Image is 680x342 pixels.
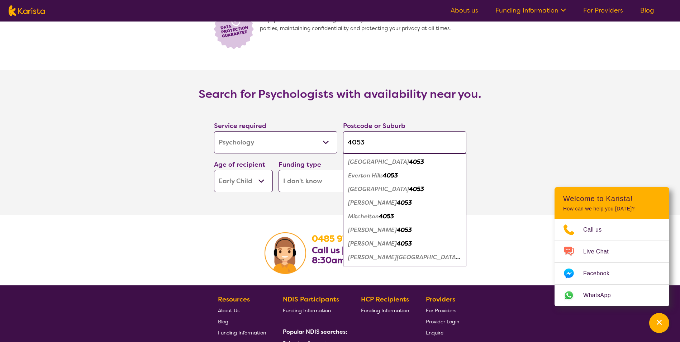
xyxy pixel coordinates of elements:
[283,307,331,314] span: Funding Information
[409,185,424,193] em: 4053
[218,329,266,336] span: Funding Information
[347,169,463,182] div: Everton Hills 4053
[199,87,481,100] h3: Search for Psychologists with availability near you.
[214,160,265,169] label: Age of recipient
[279,160,321,169] label: Funding type
[312,244,412,256] b: Call us [DATE] to [DATE]
[348,185,409,193] em: [GEOGRAPHIC_DATA]
[218,307,239,314] span: About Us
[283,328,347,336] b: Popular NDIS searches:
[260,7,469,50] span: We prioritise data security with end-to-end encryption, ensuring your information stays private a...
[218,316,266,327] a: Blog
[348,226,397,234] em: [PERSON_NAME]
[583,246,617,257] span: Live Chat
[348,172,383,179] em: Everton Hills
[347,237,463,251] div: Stafford Dc 4053
[347,251,463,264] div: Stafford Heights 4053
[426,295,455,304] b: Providers
[361,307,409,314] span: Funding Information
[426,329,443,336] span: Enquire
[283,295,339,304] b: NDIS Participants
[426,327,459,338] a: Enquire
[348,253,460,261] em: [PERSON_NAME][GEOGRAPHIC_DATA]
[563,194,661,203] h2: Welcome to Karista!
[583,268,618,279] span: Facebook
[348,240,397,247] em: [PERSON_NAME]
[218,318,228,325] span: Blog
[218,305,266,316] a: About Us
[312,255,415,266] b: 8:30am to 6:30pm AEST
[563,206,661,212] p: How can we help you [DATE]?
[583,6,623,15] a: For Providers
[409,158,424,166] em: 4053
[426,305,459,316] a: For Providers
[347,182,463,196] div: Everton Park 4053
[555,285,669,306] a: Web link opens in a new tab.
[555,187,669,306] div: Channel Menu
[426,307,456,314] span: For Providers
[343,122,405,130] label: Postcode or Suburb
[265,232,306,274] img: Karista Client Service
[583,224,610,235] span: Call us
[361,295,409,304] b: HCP Recipients
[649,313,669,333] button: Channel Menu
[348,158,409,166] em: [GEOGRAPHIC_DATA]
[347,223,463,237] div: Stafford 4053
[361,305,409,316] a: Funding Information
[348,213,379,220] em: Mitchelton
[379,213,394,220] em: 4053
[397,199,412,206] em: 4053
[640,6,654,15] a: Blog
[348,199,397,206] em: [PERSON_NAME]
[9,5,45,16] img: Karista logo
[451,6,478,15] a: About us
[283,305,344,316] a: Funding Information
[343,131,466,153] input: Type
[583,290,619,301] span: WhatsApp
[495,6,566,15] a: Funding Information
[397,226,412,234] em: 4053
[383,172,398,179] em: 4053
[312,233,371,244] a: 0485 972 676
[214,122,266,130] label: Service required
[347,155,463,169] div: Brookside Centre 4053
[397,240,412,247] em: 4053
[426,316,459,327] a: Provider Login
[347,210,463,223] div: Mitchelton 4053
[347,196,463,210] div: Mcdowall 4053
[218,327,266,338] a: Funding Information
[555,219,669,306] ul: Choose channel
[211,7,260,50] img: Lock icon
[426,318,459,325] span: Provider Login
[218,295,250,304] b: Resources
